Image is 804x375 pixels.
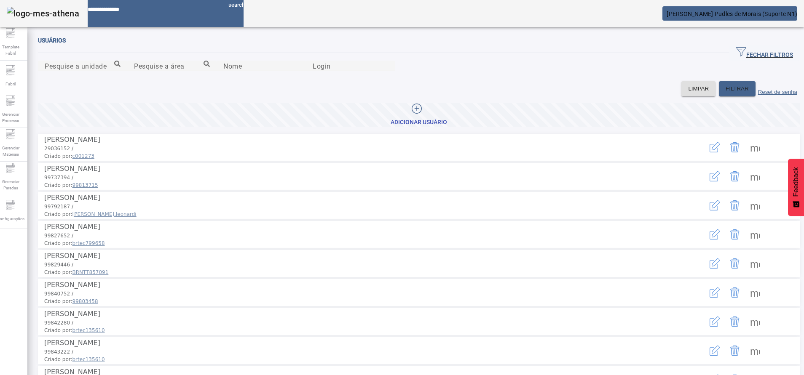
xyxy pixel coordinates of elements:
[44,310,100,318] span: [PERSON_NAME]
[44,152,672,160] span: Criado por:
[44,175,73,181] span: 99737394 /
[745,166,765,186] button: Mais
[44,136,100,144] span: [PERSON_NAME]
[719,81,756,96] button: FILTRAR
[72,269,109,275] span: BRNTT857091
[72,182,98,188] span: 99813715
[313,62,331,70] mat-label: Login
[38,103,800,127] button: Adicionar Usuário
[3,78,18,90] span: Fabril
[44,181,672,189] span: Criado por:
[38,37,66,44] span: Usuários
[44,204,73,210] span: 99792187 /
[745,340,765,361] button: Mais
[745,195,765,215] button: Mais
[44,356,672,363] span: Criado por:
[788,159,804,216] button: Feedback - Mostrar pesquisa
[725,253,745,274] button: Delete
[44,146,73,152] span: 29036152 /
[745,224,765,245] button: Mais
[44,239,672,247] span: Criado por:
[391,118,447,127] div: Adicionar Usuário
[44,327,672,334] span: Criado por:
[44,165,100,173] span: [PERSON_NAME]
[725,224,745,245] button: Delete
[725,166,745,186] button: Delete
[44,349,73,355] span: 99843222 /
[725,137,745,157] button: Delete
[45,62,107,70] mat-label: Pesquise a unidade
[792,167,800,197] span: Feedback
[45,61,121,71] input: Number
[725,311,745,332] button: Delete
[44,291,73,297] span: 99840752 /
[44,269,672,276] span: Criado por:
[745,311,765,332] button: Mais
[667,11,797,17] span: [PERSON_NAME] Pudles de Morais (Suporte N1)
[134,61,210,71] input: Number
[729,45,800,61] button: FECHAR FILTROS
[44,194,100,202] span: [PERSON_NAME]
[688,85,709,93] span: LIMPAR
[72,240,105,246] span: brtec799658
[44,281,100,289] span: [PERSON_NAME]
[72,298,98,304] span: 99803458
[756,81,800,96] button: Reset de senha
[725,282,745,303] button: Delete
[223,62,242,70] mat-label: Nome
[745,253,765,274] button: Mais
[72,211,137,217] span: [PERSON_NAME].leonardi
[72,327,105,333] span: brtec135610
[44,298,672,305] span: Criado por:
[72,356,105,362] span: brtec135610
[44,223,100,231] span: [PERSON_NAME]
[7,7,79,20] img: logo-mes-athena
[134,62,185,70] mat-label: Pesquise a área
[745,282,765,303] button: Mais
[725,340,745,361] button: Delete
[44,320,73,326] span: 99842280 /
[736,47,793,59] span: FECHAR FILTROS
[726,85,749,93] span: FILTRAR
[681,81,716,96] button: LIMPAR
[44,252,100,260] span: [PERSON_NAME]
[72,153,94,159] span: c001273
[44,233,73,239] span: 99827652 /
[725,195,745,215] button: Delete
[758,89,797,95] label: Reset de senha
[44,262,73,268] span: 99829446 /
[745,137,765,157] button: Mais
[44,210,672,218] span: Criado por:
[44,339,100,347] span: [PERSON_NAME]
